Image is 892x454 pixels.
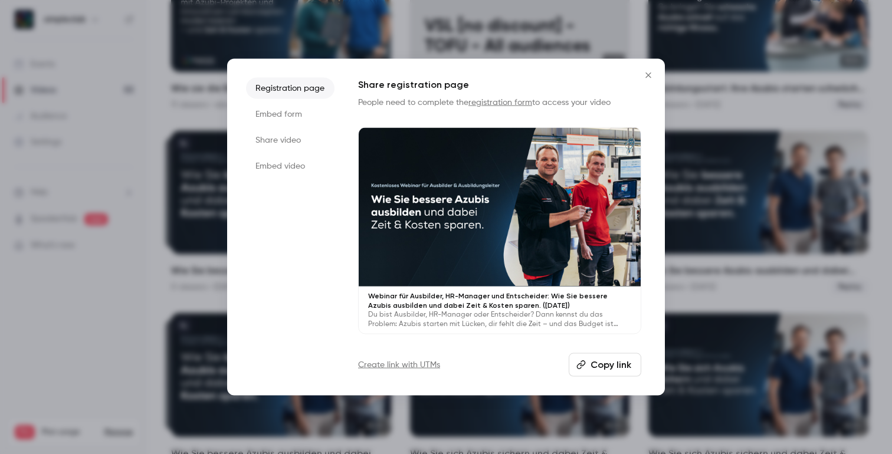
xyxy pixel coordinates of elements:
a: Webinar für Ausbilder, HR-Manager und Entscheider: Wie Sie bessere Azubis ausbilden und dabei Zei... [358,127,641,334]
p: People need to complete the to access your video [358,97,641,108]
li: Registration page [246,78,335,99]
li: Embed form [246,104,335,125]
li: Share video [246,130,335,151]
p: Webinar für Ausbilder, HR-Manager und Entscheider: Wie Sie bessere Azubis ausbilden und dabei Zei... [368,291,631,310]
p: Du bist Ausbilder, HR-Manager oder Entscheider? Dann kennst du das Problem: Azubis starten mit Lü... [368,310,631,328]
button: Copy link [569,353,641,376]
li: Embed video [246,156,335,177]
a: registration form [468,98,532,107]
h1: Share registration page [358,78,641,92]
a: Create link with UTMs [358,358,440,370]
button: Close [637,64,660,87]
